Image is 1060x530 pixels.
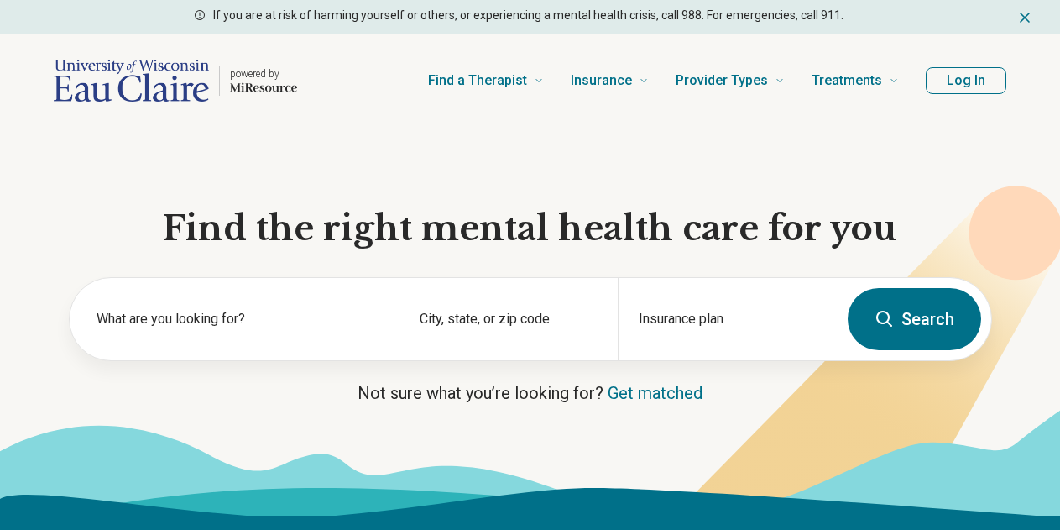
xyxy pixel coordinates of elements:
span: Treatments [812,69,882,92]
a: Home page [54,54,297,108]
a: Insurance [571,47,649,114]
button: Search [848,288,981,350]
button: Dismiss [1016,7,1033,27]
p: Not sure what you’re looking for? [69,381,992,405]
span: Insurance [571,69,632,92]
span: Find a Therapist [428,69,527,92]
p: powered by [230,67,297,81]
label: What are you looking for? [97,309,379,329]
a: Get matched [608,383,702,403]
a: Treatments [812,47,899,114]
a: Provider Types [676,47,785,114]
a: Find a Therapist [428,47,544,114]
button: Log In [926,67,1006,94]
p: If you are at risk of harming yourself or others, or experiencing a mental health crisis, call 98... [213,7,843,24]
span: Provider Types [676,69,768,92]
h1: Find the right mental health care for you [69,207,992,250]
